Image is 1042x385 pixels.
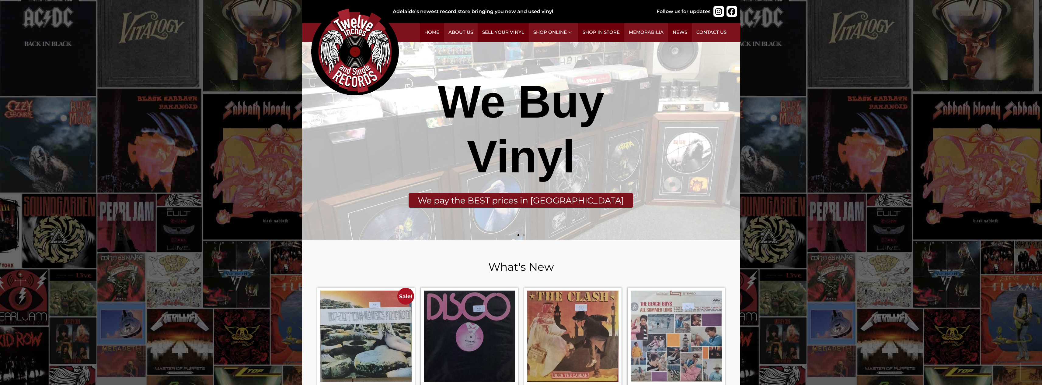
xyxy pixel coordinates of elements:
[692,23,731,42] a: Contact Us
[529,23,578,42] a: Shop Online
[320,291,412,382] img: Led Zeppelin – Houses Of The Holy LP
[657,8,710,15] div: Follow us for updates
[386,74,655,184] div: We Buy Vinyl
[523,234,525,236] span: Go to slide 2
[578,23,624,42] a: Shop in Store
[444,23,478,42] a: About Us
[397,288,414,305] span: Sale!
[624,23,668,42] a: Memorabilia
[409,193,633,208] div: We pay the BEST prices in [GEOGRAPHIC_DATA]
[527,291,619,382] img: The Clash – Rock The Casbah LP
[631,291,722,382] img: The Beach Boys – All Summer Long / Surfer Girl LP
[317,261,725,272] h2: What's New
[302,42,740,240] div: 1 / 2
[478,23,529,42] a: Sell Your Vinyl
[668,23,692,42] a: News
[302,42,740,240] a: We Buy VinylWe pay the BEST prices in [GEOGRAPHIC_DATA]
[424,291,515,382] img: Ralph White – Fancy Dan / Who Put The Bite On You
[393,8,637,15] div: Adelaide’s newest record store bringing you new and used vinyl
[420,23,444,42] a: Home
[302,42,740,240] div: Slides
[518,234,519,236] span: Go to slide 1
